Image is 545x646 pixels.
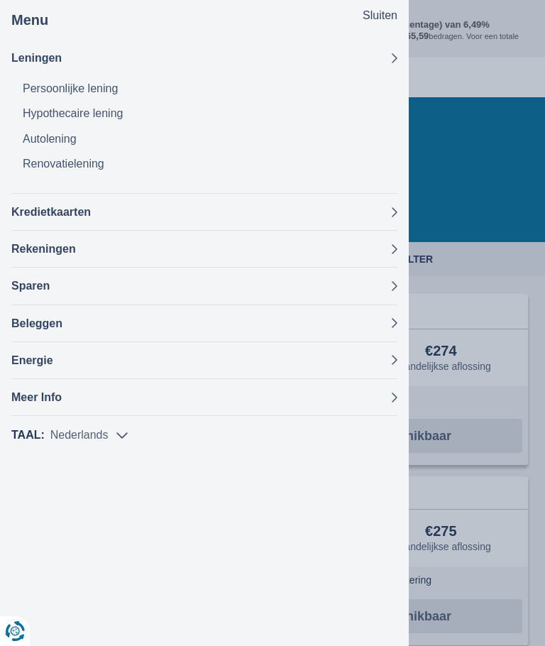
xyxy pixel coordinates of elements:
a: Persoonlijke lening [23,76,397,101]
button: Sparen [11,268,397,304]
button: Beleggen [11,305,397,341]
a: Renovatielening [23,151,397,176]
label: Taal: [11,427,45,444]
button: Meer Info [11,379,397,415]
button: Kredietkaarten [11,194,397,230]
button: Leningen [11,40,397,76]
button: Rekeningen [11,231,397,267]
a: Autolening [23,126,397,151]
span: Menu [11,11,48,28]
button: Sluiten [363,8,397,24]
button: Energie [11,342,397,378]
a: Hypothecaire lening [23,101,397,126]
